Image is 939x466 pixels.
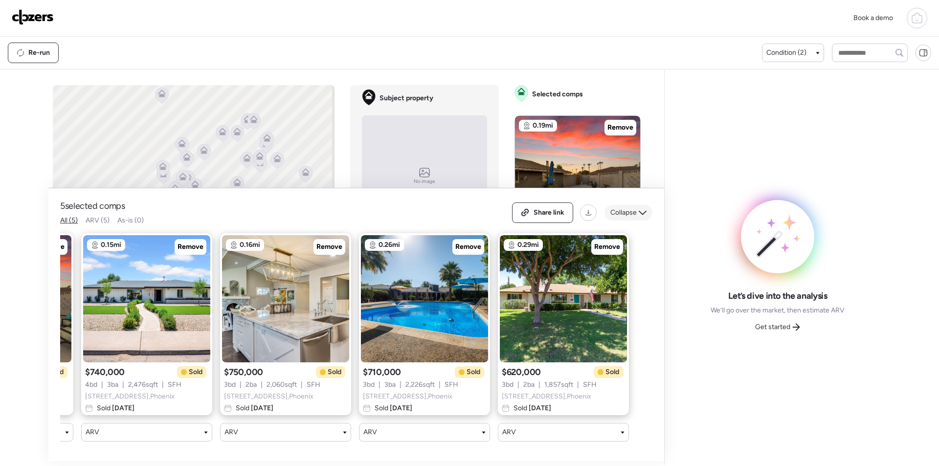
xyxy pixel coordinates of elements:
[534,208,564,218] span: Share link
[240,380,242,390] span: |
[405,380,435,390] span: 2,226 sqft
[328,367,341,377] span: Sold
[532,89,583,99] span: Selected comps
[162,380,164,390] span: |
[607,123,633,133] span: Remove
[168,380,181,390] span: SFH
[28,48,50,58] span: Re-run
[224,427,238,437] span: ARV
[577,380,579,390] span: |
[101,380,103,390] span: |
[755,322,790,332] span: Get started
[388,404,412,412] span: [DATE]
[594,242,620,252] span: Remove
[439,380,441,390] span: |
[384,380,396,390] span: 3 ba
[610,208,637,218] span: Collapse
[301,380,303,390] span: |
[502,380,514,390] span: 3 bd
[224,392,313,401] span: [STREET_ADDRESS] , Phoenix
[766,48,806,58] span: Condition (2)
[240,240,260,250] span: 0.16mi
[400,380,402,390] span: |
[117,216,144,224] span: As-is (0)
[111,404,134,412] span: [DATE]
[538,380,540,390] span: |
[246,380,257,390] span: 2 ba
[711,306,845,315] span: We’ll go over the market, then estimate ARV
[455,242,481,252] span: Remove
[97,403,134,413] span: Sold
[379,380,380,390] span: |
[107,380,118,390] span: 3 ba
[316,242,342,252] span: Remove
[363,380,375,390] span: 3 bd
[85,366,125,378] span: $740,000
[517,380,519,390] span: |
[224,366,263,378] span: $750,000
[375,403,412,413] span: Sold
[60,216,78,224] span: All (5)
[12,9,54,25] img: Logo
[379,240,400,250] span: 0.26mi
[249,404,273,412] span: [DATE]
[224,380,236,390] span: 3 bd
[128,380,158,390] span: 2,476 sqft
[502,366,541,378] span: $620,000
[363,427,377,437] span: ARV
[363,366,401,378] span: $710,000
[60,200,125,212] span: 5 selected comps
[414,178,435,185] span: No image
[85,380,97,390] span: 4 bd
[101,240,121,250] span: 0.15mi
[122,380,124,390] span: |
[527,404,551,412] span: [DATE]
[523,380,535,390] span: 2 ba
[533,121,553,131] span: 0.19mi
[502,427,516,437] span: ARV
[261,380,263,390] span: |
[517,240,539,250] span: 0.29mi
[85,392,175,401] span: [STREET_ADDRESS] , Phoenix
[502,392,591,401] span: [STREET_ADDRESS] , Phoenix
[86,216,110,224] span: ARV (5)
[445,380,458,390] span: SFH
[544,380,573,390] span: 1,857 sqft
[728,290,827,302] span: Let’s dive into the analysis
[267,380,297,390] span: 2,060 sqft
[86,427,99,437] span: ARV
[853,14,893,22] span: Book a demo
[236,403,273,413] span: Sold
[380,93,433,103] span: Subject property
[307,380,320,390] span: SFH
[467,367,480,377] span: Sold
[605,367,619,377] span: Sold
[583,380,597,390] span: SFH
[514,403,551,413] span: Sold
[363,392,452,401] span: [STREET_ADDRESS] , Phoenix
[178,242,203,252] span: Remove
[189,367,202,377] span: Sold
